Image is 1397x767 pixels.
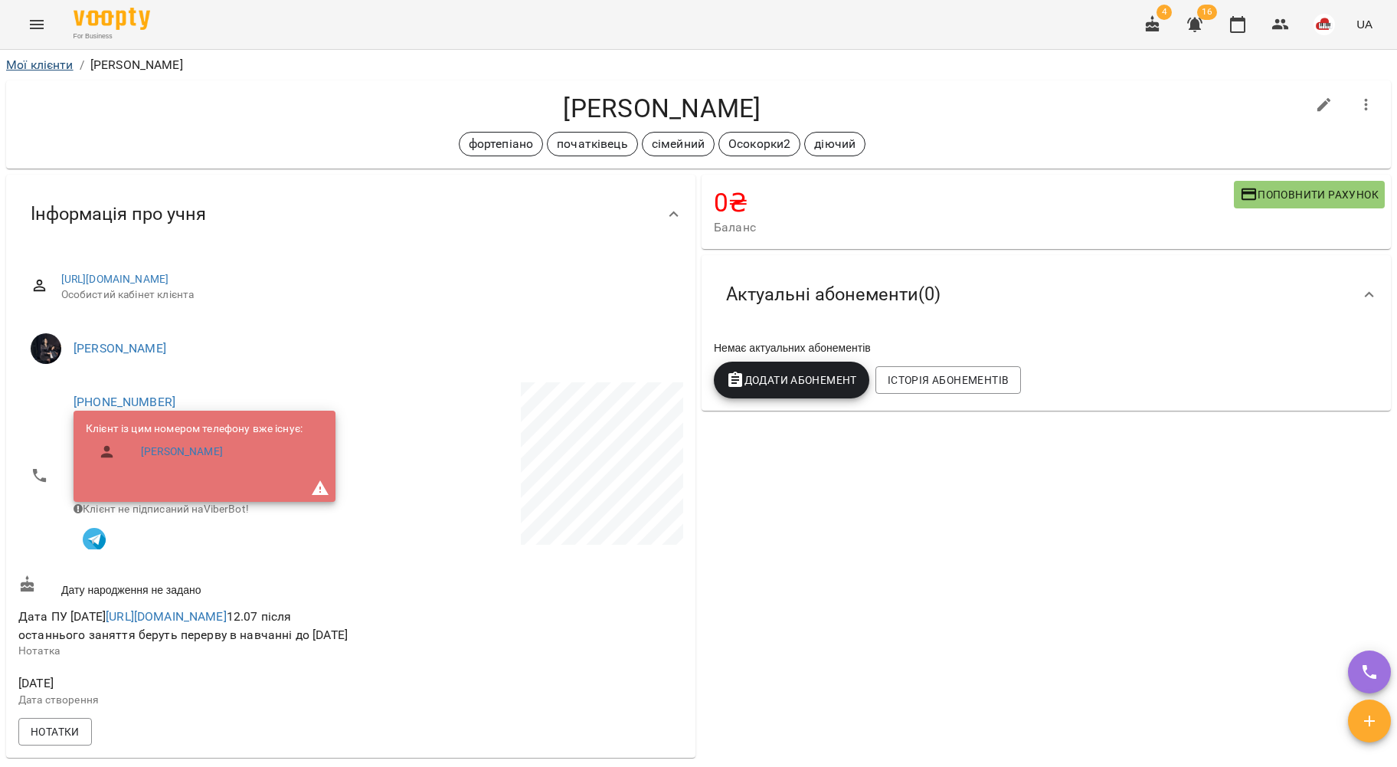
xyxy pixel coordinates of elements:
p: діючий [814,135,856,153]
button: Історія абонементів [875,366,1021,394]
span: [DATE] [18,674,348,693]
a: [PHONE_NUMBER] [74,395,175,409]
img: 42377b0de29e0fb1f7aad4b12e1980f7.jpeg [1314,14,1335,35]
button: Нотатки [18,718,92,746]
span: Нотатки [31,723,80,741]
span: Дата ПУ [DATE] 12.07 після останнього заняття беруть перерву в навчанні до [DATE] [18,609,348,642]
p: Нотатка [18,644,348,659]
span: Поповнити рахунок [1240,185,1379,204]
nav: breadcrumb [6,56,1391,74]
h4: [PERSON_NAME] [18,93,1306,124]
span: Особистий кабінет клієнта [61,287,671,303]
span: Історія абонементів [888,371,1009,389]
button: Додати Абонемент [714,362,869,398]
li: / [80,56,84,74]
button: UA [1350,10,1379,38]
div: фортепіано [459,132,543,156]
a: [PERSON_NAME] [74,341,166,356]
div: Осокорки2 [718,132,800,156]
span: Клієнт не підписаний на ViberBot! [74,503,249,515]
a: Мої клієнти [6,57,74,72]
div: Немає актуальних абонементів [711,337,1382,359]
p: [PERSON_NAME] [90,56,183,74]
div: початківець [547,132,638,156]
span: Баланс [714,218,1234,237]
button: Клієнт підписаний на VooptyBot [74,517,115,559]
span: Додати Абонемент [726,371,857,389]
p: фортепіано [469,135,533,153]
a: [URL][DOMAIN_NAME] [61,273,169,285]
h4: 0 ₴ [714,187,1234,218]
a: [URL][DOMAIN_NAME] [106,609,227,624]
p: початківець [557,135,628,153]
span: For Business [74,31,150,41]
button: Menu [18,6,55,43]
span: 16 [1197,5,1217,20]
div: Актуальні абонементи(0) [702,255,1391,334]
div: Інформація про учня [6,175,695,254]
div: діючий [804,132,865,156]
span: Актуальні абонементи ( 0 ) [726,283,941,306]
button: Поповнити рахунок [1234,181,1385,208]
div: сімейний [642,132,715,156]
img: Voopty Logo [74,8,150,30]
span: UA [1356,16,1372,32]
p: Дата створення [18,693,348,708]
span: Інформація про учня [31,202,206,226]
span: 4 [1157,5,1172,20]
p: сімейний [652,135,705,153]
p: Осокорки2 [728,135,790,153]
ul: Клієнт із цим номером телефону вже існує: [86,421,303,473]
img: Telegram [83,528,106,551]
img: Олена САФРОНОВА-СМИРНОВА [31,333,61,364]
a: [PERSON_NAME] [141,444,223,460]
div: Дату народження не задано [15,572,351,601]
